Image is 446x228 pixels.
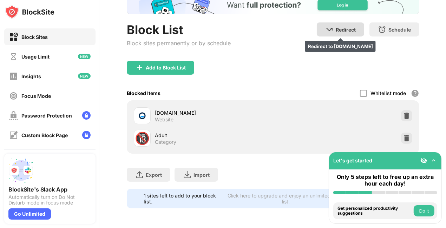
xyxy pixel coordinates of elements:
[127,90,160,96] div: Blocked Items
[155,132,273,139] div: Adult
[155,109,273,116] div: [DOMAIN_NAME]
[9,72,18,81] img: insights-off.svg
[9,33,18,41] img: block-on.svg
[9,52,18,61] img: time-usage-off.svg
[194,172,210,178] div: Import
[82,111,91,120] img: lock-menu.svg
[333,174,437,187] div: Only 5 steps left to free up an extra hour each day!
[336,27,356,33] div: Redirect
[127,40,231,47] div: Block sites permanently or by schedule
[333,157,372,163] div: Let's get started
[226,193,346,204] div: Click here to upgrade and enjoy an unlimited block list.
[305,41,376,52] div: Redirect to [DOMAIN_NAME]
[127,22,231,37] div: Block List
[135,131,150,146] div: 🔞
[21,113,72,119] div: Password Protection
[155,139,176,145] div: Category
[8,194,91,206] div: Automatically turn on Do Not Disturb mode in focus mode
[21,54,50,60] div: Usage Limit
[430,157,437,164] img: omni-setup-toggle.svg
[155,116,173,123] div: Website
[21,132,68,138] div: Custom Block Page
[21,93,51,99] div: Focus Mode
[370,90,406,96] div: Whitelist mode
[5,5,54,19] img: logo-blocksite.svg
[78,54,91,59] img: new-icon.svg
[21,73,41,79] div: Insights
[78,73,91,79] img: new-icon.svg
[82,131,91,139] img: lock-menu.svg
[21,34,48,40] div: Block Sites
[8,158,34,183] img: push-slack.svg
[420,157,427,164] img: eye-not-visible.svg
[138,112,146,120] img: favicons
[146,65,186,71] div: Add to Block List
[414,205,434,216] button: Do it
[9,92,18,100] img: focus-off.svg
[9,111,18,120] img: password-protection-off.svg
[388,27,411,33] div: Schedule
[8,186,91,193] div: BlockSite's Slack App
[9,131,18,140] img: customize-block-page-off.svg
[146,172,162,178] div: Export
[8,208,51,220] div: Go Unlimited
[337,206,412,216] div: Get personalized productivity suggestions
[144,193,222,204] div: 1 sites left to add to your block list.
